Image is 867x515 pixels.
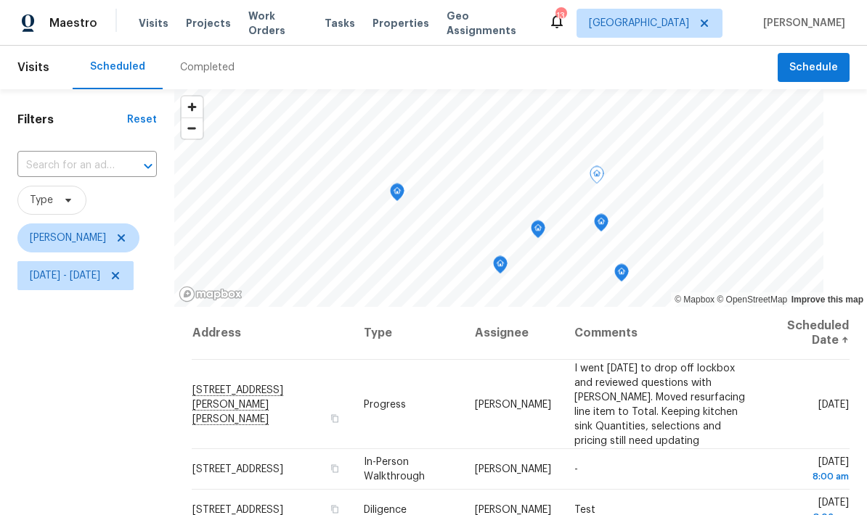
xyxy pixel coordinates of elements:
span: [DATE] - [DATE] [30,268,100,283]
span: [PERSON_NAME] [475,505,551,515]
span: Type [30,193,53,207]
button: Schedule [778,53,850,83]
div: Map marker [390,184,404,206]
th: Type [352,307,463,360]
div: Scheduled [90,59,145,74]
th: Comments [563,307,760,360]
span: [PERSON_NAME] [475,399,551,409]
h1: Filters [17,112,127,127]
span: Test [574,505,595,515]
button: Copy Address [327,462,341,475]
a: Mapbox homepage [179,286,243,302]
input: Search for an address... [17,154,116,177]
div: 8:00 am [772,469,849,484]
span: [GEOGRAPHIC_DATA] [589,16,689,30]
span: [PERSON_NAME] [475,464,551,474]
span: Geo Assignments [447,9,531,38]
button: Zoom in [182,96,203,118]
span: Schedule [789,59,838,77]
a: OpenStreetMap [717,294,787,305]
th: Address [192,307,353,360]
a: Improve this map [791,294,863,305]
span: Progress [364,399,406,409]
canvas: Map [174,89,823,307]
div: Map marker [531,221,545,243]
div: Completed [180,60,235,75]
span: I went [DATE] to drop off lockbox and reviewed questions with [PERSON_NAME]. Moved resurfacing li... [574,363,745,445]
span: Visits [17,51,49,83]
span: [PERSON_NAME] [30,231,106,245]
span: Diligence [364,505,407,515]
button: Open [138,156,158,176]
div: Map marker [590,166,604,189]
button: Zoom out [182,118,203,139]
span: [DATE] [818,399,849,409]
span: Tasks [325,18,355,28]
span: [STREET_ADDRESS] [192,464,283,474]
div: Map marker [594,214,608,236]
span: - [574,464,578,474]
div: Map marker [614,264,629,287]
span: Projects [186,16,231,30]
span: Work Orders [248,9,307,38]
th: Assignee [463,307,563,360]
span: In-Person Walkthrough [364,457,425,482]
a: Mapbox [675,294,715,305]
button: Copy Address [327,411,341,424]
span: Properties [373,16,429,30]
div: Reset [127,112,157,127]
span: [PERSON_NAME] [757,16,845,30]
span: Visits [139,16,168,30]
span: Maestro [49,16,97,30]
th: Scheduled Date ↑ [760,307,850,360]
div: 13 [555,9,566,23]
span: [DATE] [772,457,849,484]
div: Map marker [493,256,508,279]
